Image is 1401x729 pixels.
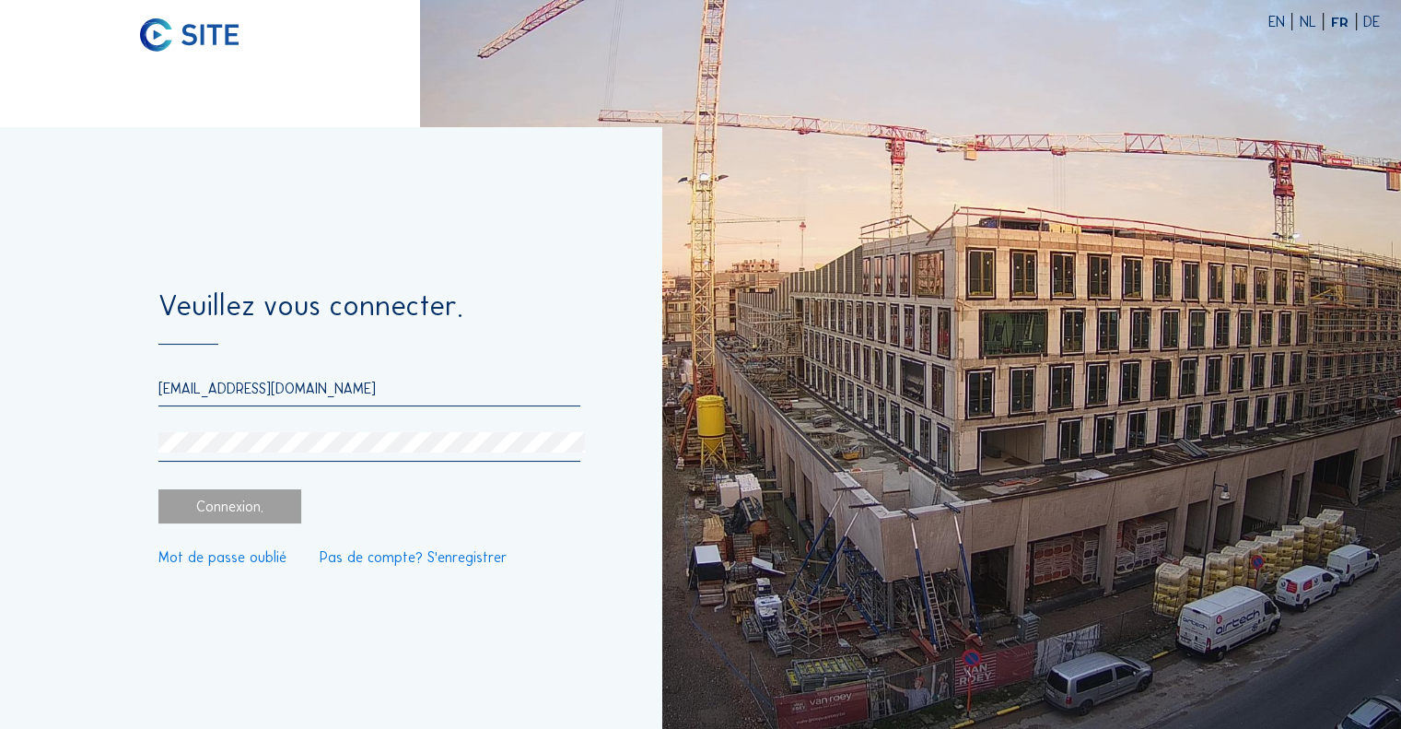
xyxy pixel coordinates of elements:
div: DE [1363,15,1380,29]
div: FR [1331,15,1357,29]
div: Connexion. [158,489,301,523]
div: Veuillez vous connecter. [158,292,581,344]
div: NL [1300,15,1325,29]
a: Mot de passe oublié [158,550,286,564]
img: C-SITE logo [140,18,238,52]
div: EN [1268,15,1293,29]
a: Pas de compte? S'enregistrer [320,550,508,564]
input: E-mail [158,380,581,397]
